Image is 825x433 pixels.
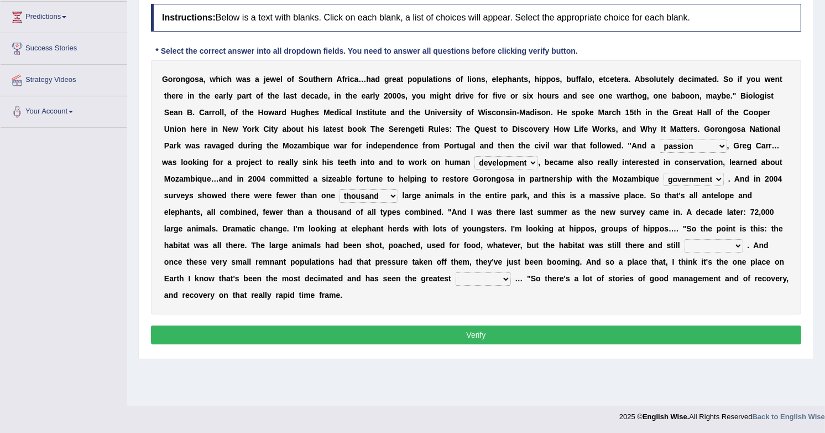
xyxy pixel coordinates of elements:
b: p [541,75,546,84]
b: n [190,91,195,100]
b: e [275,91,279,100]
b: A [337,75,342,84]
b: a [713,91,717,100]
b: e [586,91,590,100]
b: e [663,91,667,100]
b: p [546,75,551,84]
b: g [384,75,389,84]
b: h [306,108,311,117]
b: h [348,91,353,100]
b: e [306,91,310,100]
b: a [242,91,246,100]
b: e [608,91,613,100]
b: a [563,91,568,100]
b: d [375,75,380,84]
b: g [185,75,190,84]
b: i [187,91,190,100]
b: i [469,75,472,84]
b: a [371,75,375,84]
b: r [325,75,327,84]
b: n [336,91,341,100]
b: i [463,91,465,100]
b: t [661,75,664,84]
b: o [510,91,515,100]
b: w [268,108,274,117]
b: . [629,75,631,84]
b: n [775,75,780,84]
b: o [729,75,734,84]
b: 0 [388,91,393,100]
b: d [572,91,577,100]
b: a [274,108,279,117]
b: o [168,75,173,84]
b: , [560,75,562,84]
b: o [256,91,261,100]
b: a [242,75,247,84]
b: o [748,91,753,100]
b: p [408,75,412,84]
b: s [481,75,485,84]
b: a [581,75,586,84]
b: C [199,108,205,117]
b: h [216,75,221,84]
b: y [717,91,722,100]
b: l [222,108,224,117]
b: f [291,75,294,84]
b: t [771,91,774,100]
b: H [291,108,296,117]
b: h [366,75,371,84]
b: i [539,75,541,84]
b: S [164,108,169,117]
b: s [767,91,771,100]
b: , [405,91,408,100]
b: o [685,91,690,100]
b: e [708,75,712,84]
b: n [516,75,521,84]
b: o [751,75,756,84]
b: x [529,91,534,100]
b: s [555,91,559,100]
b: n [328,75,333,84]
b: a [315,91,319,100]
b: o [176,75,181,84]
b: t [346,91,348,100]
b: r [515,91,518,100]
b: d [712,75,717,84]
b: v [465,91,469,100]
b: f [740,75,743,84]
b: n [603,91,608,100]
b: l [496,75,498,84]
b: s [524,75,528,84]
b: n [568,91,573,100]
b: H [258,108,264,117]
b: h [443,91,448,100]
b: l [654,75,656,84]
b: o [456,75,461,84]
b: u [571,75,576,84]
b: b [671,91,676,100]
b: r [627,91,630,100]
b: a [199,75,203,84]
b: i [437,91,439,100]
a: Back to English Wise [753,413,825,421]
b: e [206,91,210,100]
b: l [467,75,469,84]
b: o [215,108,220,117]
b: . [192,108,195,117]
b: s [290,91,294,100]
b: r [279,108,281,117]
b: , [328,91,330,100]
b: i [221,75,223,84]
b: h [537,91,542,100]
b: f [235,108,238,117]
b: b [681,91,686,100]
b: t [448,91,451,100]
b: e [392,75,396,84]
b: S [299,75,304,84]
b: " [733,91,737,100]
b: h [227,75,232,84]
b: a [205,108,209,117]
b: d [319,91,324,100]
b: , [528,75,530,84]
b: n [658,91,663,100]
